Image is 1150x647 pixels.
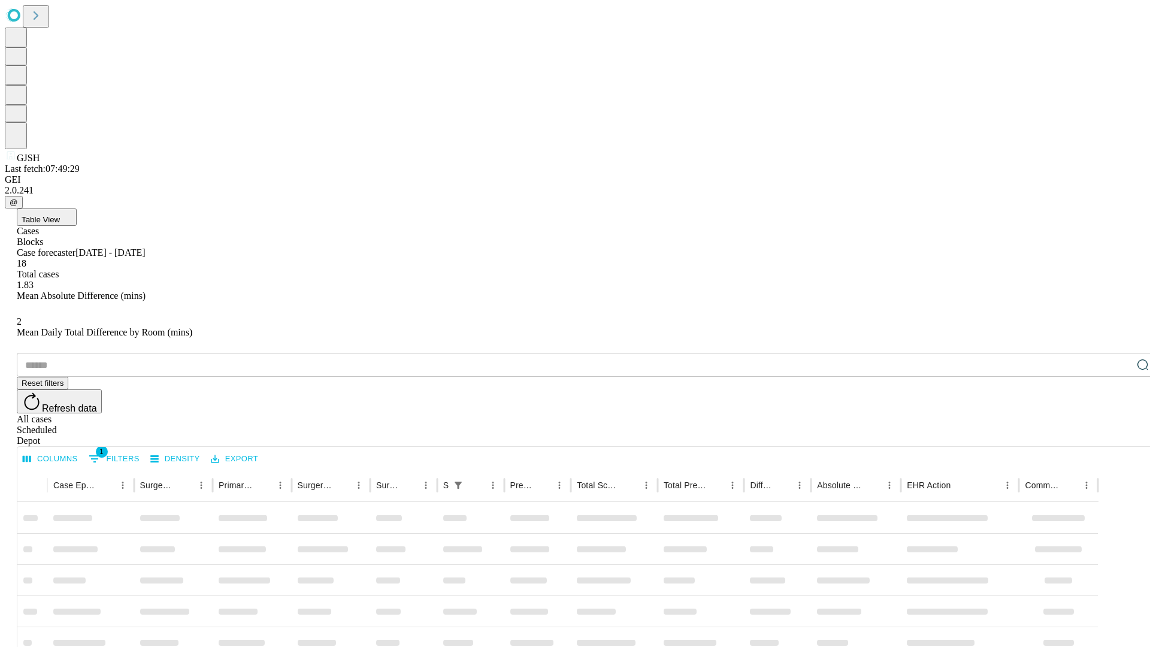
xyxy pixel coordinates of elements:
button: Show filters [86,449,143,468]
span: Mean Absolute Difference (mins) [17,291,146,301]
div: Surgery Date [376,480,400,490]
span: Case forecaster [17,247,75,258]
button: Sort [255,477,272,494]
div: Case Epic Id [53,480,96,490]
div: Difference [750,480,773,490]
button: Menu [881,477,898,494]
button: Menu [1078,477,1095,494]
button: Sort [774,477,791,494]
button: Menu [638,477,655,494]
span: Last fetch: 07:49:29 [5,164,80,174]
span: [DATE] - [DATE] [75,247,145,258]
div: Scheduled In Room Duration [443,480,449,490]
button: Sort [707,477,724,494]
div: Total Predicted Duration [664,480,707,490]
div: Primary Service [219,480,253,490]
button: Export [208,450,261,468]
button: Menu [999,477,1016,494]
div: Predicted In Room Duration [510,480,534,490]
button: Sort [401,477,417,494]
button: Sort [952,477,969,494]
button: Menu [791,477,808,494]
div: GEI [5,174,1145,185]
button: Sort [864,477,881,494]
button: Reset filters [17,377,68,389]
span: 18 [17,258,26,268]
button: @ [5,196,23,208]
button: Refresh data [17,389,102,413]
div: Total Scheduled Duration [577,480,620,490]
button: Density [147,450,203,468]
span: Table View [22,215,60,224]
button: Sort [98,477,114,494]
button: Menu [114,477,131,494]
button: Menu [485,477,501,494]
button: Sort [534,477,551,494]
div: Surgery Name [298,480,332,490]
button: Sort [334,477,350,494]
button: Sort [176,477,193,494]
button: Sort [621,477,638,494]
span: Reset filters [22,379,63,388]
button: Sort [1061,477,1078,494]
span: @ [10,198,18,207]
span: 1 [96,446,108,458]
button: Menu [193,477,210,494]
button: Table View [17,208,77,226]
span: Total cases [17,269,59,279]
div: Surgeon Name [140,480,175,490]
button: Menu [724,477,741,494]
button: Select columns [20,450,81,468]
button: Menu [417,477,434,494]
div: Comments [1025,480,1060,490]
button: Menu [551,477,568,494]
button: Menu [350,477,367,494]
div: EHR Action [907,480,951,490]
span: Refresh data [42,403,97,413]
span: 2 [17,316,22,326]
button: Menu [272,477,289,494]
div: 1 active filter [450,477,467,494]
span: GJSH [17,153,40,163]
div: Absolute Difference [817,480,863,490]
button: Sort [468,477,485,494]
span: Mean Daily Total Difference by Room (mins) [17,327,192,337]
div: 2.0.241 [5,185,1145,196]
button: Show filters [450,477,467,494]
span: 1.83 [17,280,34,290]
